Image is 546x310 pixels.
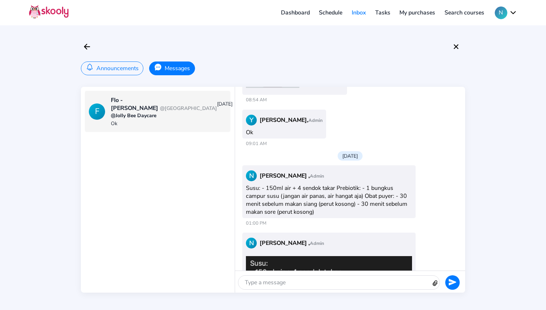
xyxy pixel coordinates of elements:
[260,116,322,124] span: [PERSON_NAME],
[260,239,324,247] span: [PERSON_NAME] ,
[217,101,233,107] div: [DATE]
[430,277,441,289] ion-icon: attach outline
[246,115,257,126] div: Y
[450,41,462,53] button: close
[242,140,416,147] span: 09:01 AM
[431,279,439,289] button: attach outline
[448,278,456,286] ion-icon: send
[260,172,324,180] span: [PERSON_NAME] ,
[29,5,69,19] img: Skooly
[308,117,322,124] span: Admin
[111,112,233,119] div: @Jolly Bee Daycare
[160,105,217,112] span: @[GEOGRAPHIC_DATA]
[81,41,93,53] button: arrow back outline
[111,120,233,127] div: Ok
[452,42,460,51] ion-icon: close
[242,97,416,103] span: 08:54 AM
[86,63,94,71] ion-icon: notifications outline
[347,7,370,18] a: Inbox
[149,61,195,75] button: Messages
[154,63,162,71] ion-icon: chatbubble ellipses
[81,61,143,75] button: Announcements
[445,275,460,290] button: send
[276,7,315,18] a: Dashboard
[495,7,517,19] button: Nchevron down outline
[370,7,395,18] a: Tasks
[440,7,489,18] a: Search courses
[242,110,326,139] div: Ok
[395,7,440,18] a: My purchases
[242,220,416,226] span: 01:00 PM
[83,42,91,51] ion-icon: arrow back outline
[315,7,347,18] a: Schedule
[310,173,324,179] span: Admin
[338,151,363,160] div: [DATE]
[310,240,324,247] span: Admin
[246,170,257,181] div: N
[89,103,105,120] div: F
[242,165,416,218] div: Susu: - 150ml air + 4 sendok takar Prebiotik: - 1 bungkus campur susu (jangan air panas, air hang...
[111,96,217,112] div: Flo - [PERSON_NAME]
[246,238,257,249] div: N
